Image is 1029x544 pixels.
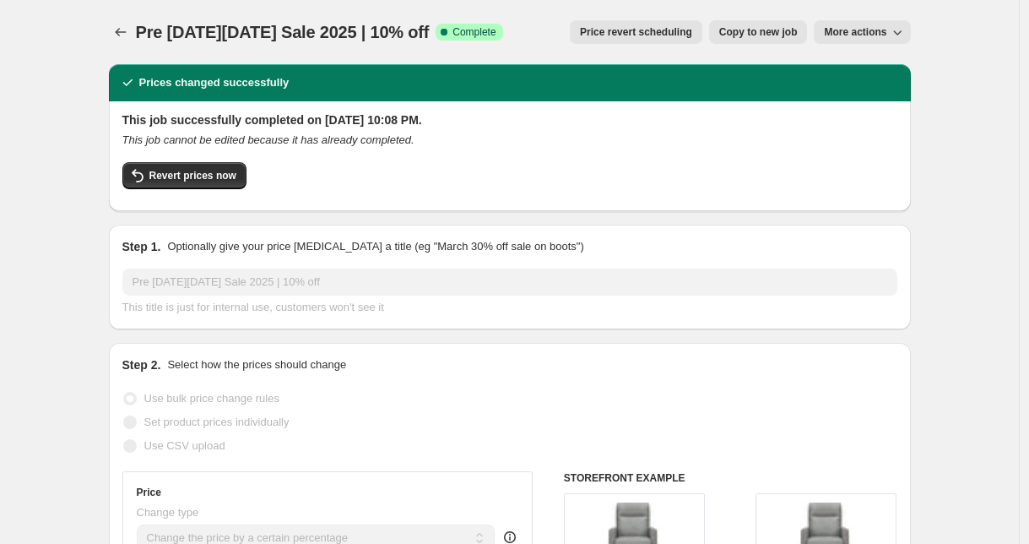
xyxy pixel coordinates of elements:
[109,20,133,44] button: Price change jobs
[709,20,808,44] button: Copy to new job
[719,25,798,39] span: Copy to new job
[122,162,246,189] button: Revert prices now
[122,356,161,373] h2: Step 2.
[564,471,897,485] h6: STOREFRONT EXAMPLE
[139,74,290,91] h2: Prices changed successfully
[136,23,430,41] span: Pre [DATE][DATE] Sale 2025 | 10% off
[122,133,414,146] i: This job cannot be edited because it has already completed.
[570,20,702,44] button: Price revert scheduling
[824,25,886,39] span: More actions
[144,392,279,405] span: Use bulk price change rules
[580,25,692,39] span: Price revert scheduling
[122,301,384,313] span: This title is just for internal use, customers won't see it
[144,439,225,452] span: Use CSV upload
[137,506,199,519] span: Change type
[167,356,346,373] p: Select how the prices should change
[452,25,496,39] span: Complete
[149,169,236,182] span: Revert prices now
[144,416,290,428] span: Set product prices individually
[167,238,583,255] p: Optionally give your price [MEDICAL_DATA] a title (eg "March 30% off sale on boots")
[122,112,897,128] h2: This job successfully completed on [DATE] 10:08 PM.
[814,20,910,44] button: More actions
[137,486,161,499] h3: Price
[122,269,897,296] input: 30% off holiday sale
[122,238,161,255] h2: Step 1.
